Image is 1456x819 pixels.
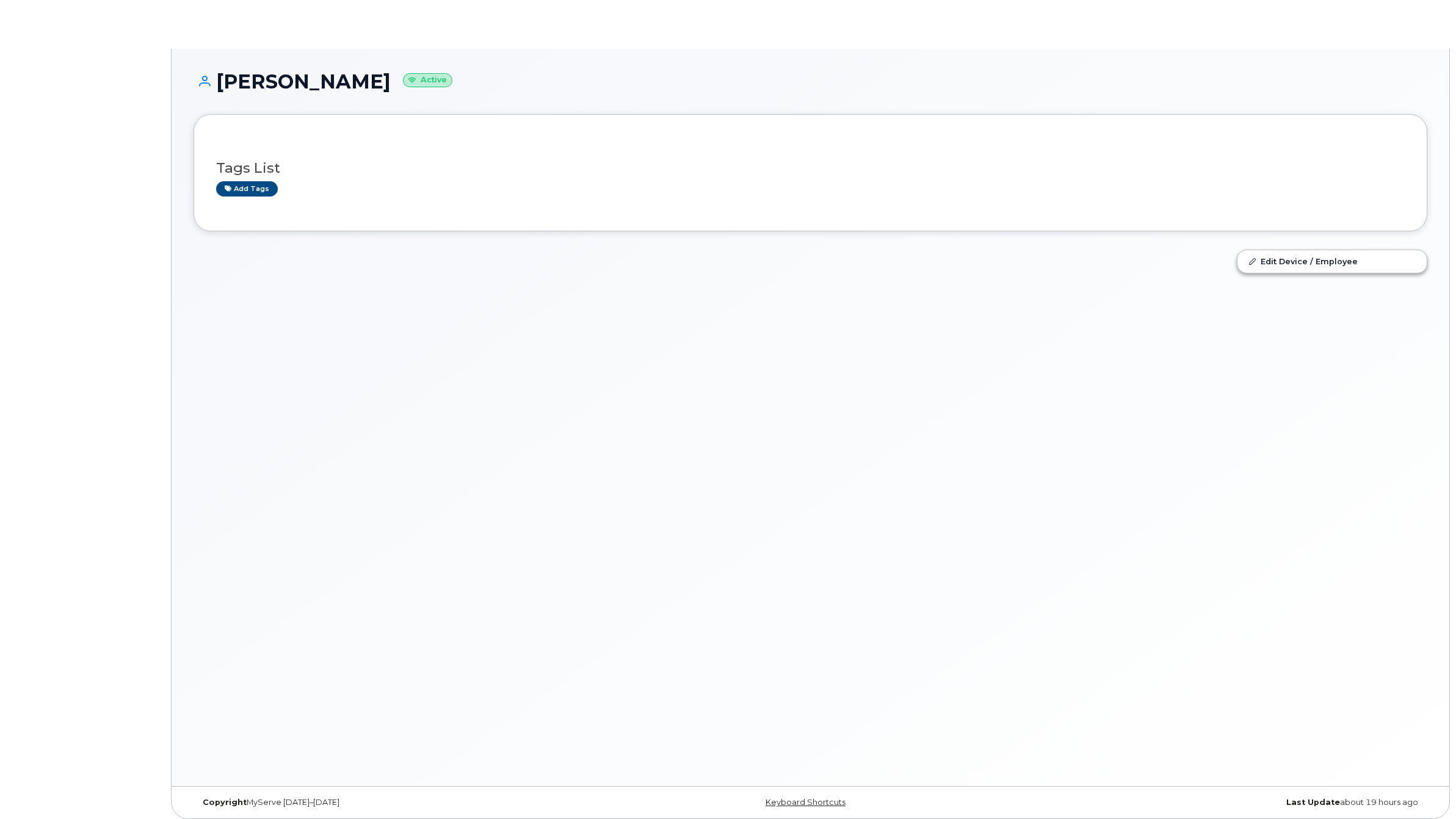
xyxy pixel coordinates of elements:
[1237,250,1427,272] a: Edit Device / Employee
[216,181,278,197] a: Add tags
[216,161,1405,176] h3: Tags List
[203,798,247,807] strong: Copyright
[403,73,452,87] small: Active
[194,798,605,807] div: MyServe [DATE]–[DATE]
[194,71,1427,92] h1: [PERSON_NAME]
[1016,798,1427,807] div: about 19 hours ago
[766,798,846,807] a: Keyboard Shortcuts
[1286,798,1340,807] strong: Last Update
